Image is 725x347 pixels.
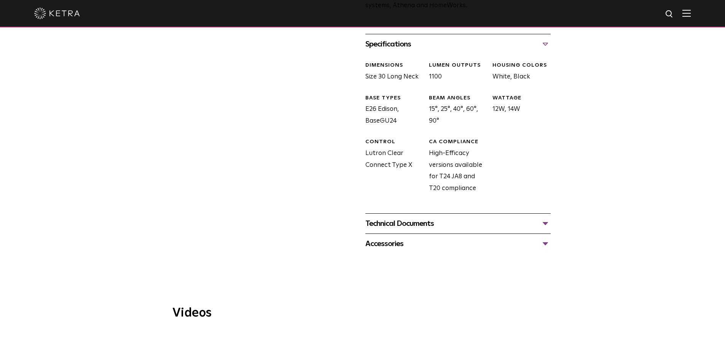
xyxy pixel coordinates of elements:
[360,94,423,127] div: E26 Edison, BaseGU24
[365,138,423,146] div: CONTROL
[423,138,487,194] div: High-Efficacy versions available for T24 JA8 and T20 compliance
[429,94,487,102] div: BEAM ANGLES
[423,94,487,127] div: 15°, 25°, 40°, 60°, 90°
[429,138,487,146] div: CA COMPLIANCE
[492,94,550,102] div: WATTAGE
[365,217,551,230] div: Technical Documents
[172,307,553,319] h3: Videos
[360,138,423,194] div: Lutron Clear Connect Type X
[360,62,423,83] div: Size 30 Long Neck
[423,62,487,83] div: 1100
[365,238,551,250] div: Accessories
[365,94,423,102] div: BASE TYPES
[487,94,550,127] div: 12W, 14W
[365,62,423,69] div: DIMENSIONS
[665,10,674,19] img: search icon
[34,8,80,19] img: ketra-logo-2019-white
[682,10,691,17] img: Hamburger%20Nav.svg
[429,62,487,69] div: LUMEN OUTPUTS
[492,62,550,69] div: HOUSING COLORS
[487,62,550,83] div: White, Black
[365,38,551,50] div: Specifications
